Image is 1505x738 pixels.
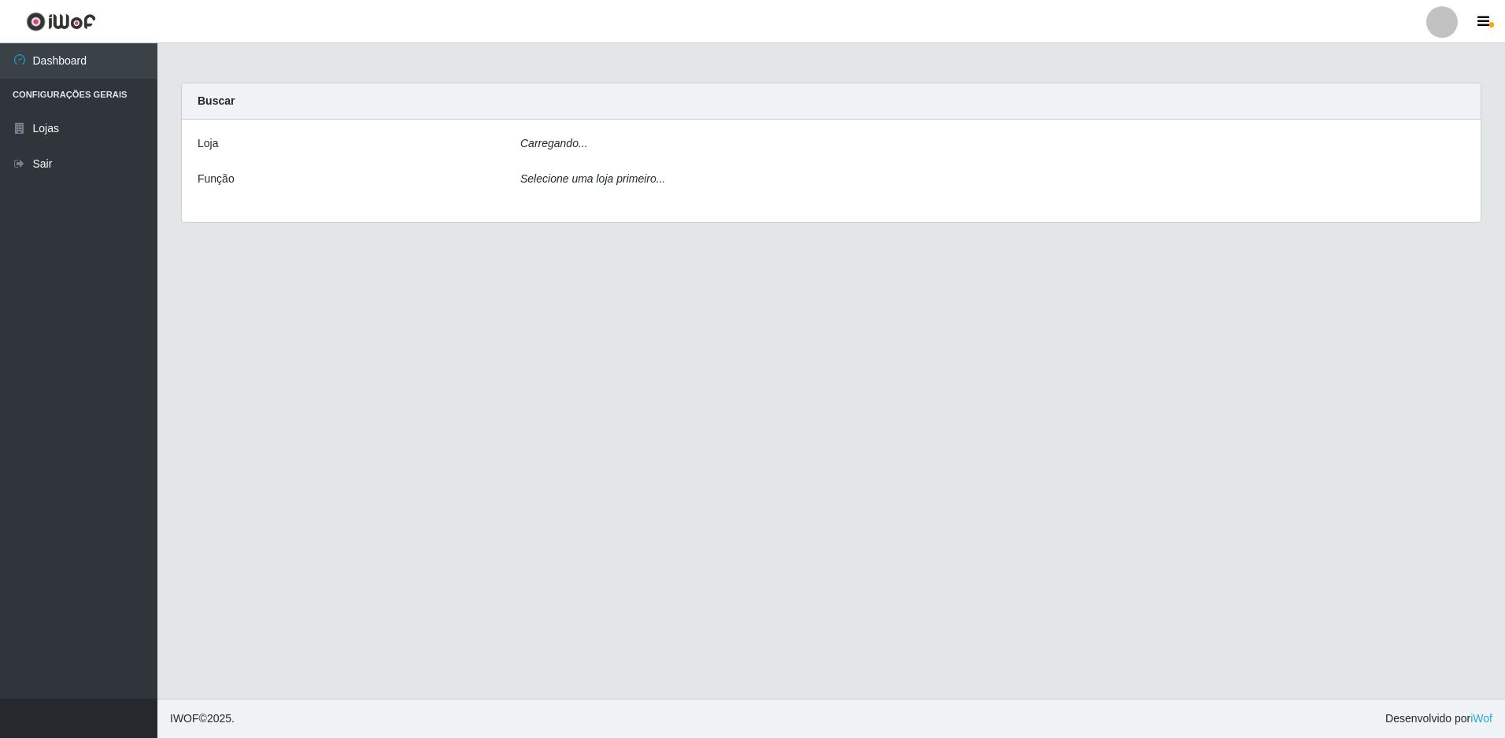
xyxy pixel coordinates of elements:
a: iWof [1470,712,1492,725]
label: Função [198,171,235,187]
span: IWOF [170,712,199,725]
span: Desenvolvido por [1385,710,1492,727]
i: Selecione uma loja primeiro... [520,172,665,185]
i: Carregando... [520,137,588,149]
label: Loja [198,135,218,152]
span: © 2025 . [170,710,235,727]
img: CoreUI Logo [26,12,96,31]
strong: Buscar [198,94,235,107]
